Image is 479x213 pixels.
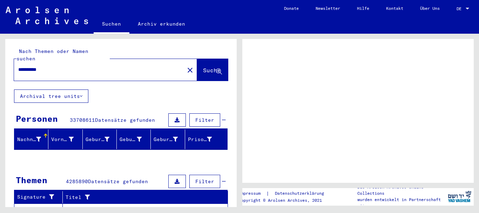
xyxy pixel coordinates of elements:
span: Datensätze gefunden [88,178,148,185]
span: 4285890 [66,178,88,185]
span: Filter [195,178,214,185]
span: Datensätze gefunden [95,117,155,123]
a: Archiv erkunden [129,15,194,32]
span: Filter [195,117,214,123]
button: Filter [189,175,220,188]
button: Suche [197,59,228,81]
mat-label: Nach Themen oder Namen suchen [16,48,88,62]
div: Geburtsdatum [154,134,186,145]
a: Impressum [238,190,266,197]
p: wurden entwickelt in Partnerschaft mit [357,197,445,209]
div: Signature [17,192,64,203]
div: Nachname [17,134,50,145]
mat-icon: close [186,66,194,74]
img: yv_logo.png [446,188,473,205]
a: Datenschutzerklärung [269,190,332,197]
div: Prisoner # [188,134,221,145]
button: Filter [189,113,220,127]
div: Geburt‏ [120,134,150,145]
div: Signature [17,193,57,201]
span: Suche [203,67,221,74]
mat-header-cell: Geburt‏ [117,129,151,149]
p: Copyright © Arolsen Archives, 2021 [238,197,332,204]
div: | [238,190,332,197]
span: DE [457,6,464,11]
span: 33708611 [70,117,95,123]
div: Nachname [17,136,41,143]
div: Vorname [51,136,73,143]
div: Vorname [51,134,82,145]
div: Geburtsname [86,136,109,143]
mat-header-cell: Geburtsdatum [151,129,185,149]
div: Themen [16,174,47,186]
div: Geburtsname [86,134,118,145]
div: Geburtsdatum [154,136,177,143]
div: Titel [66,192,221,203]
mat-header-cell: Vorname [48,129,82,149]
div: Geburt‏ [120,136,142,143]
p: Die Arolsen Archives Online-Collections [357,184,445,197]
mat-header-cell: Nachname [14,129,48,149]
a: Suchen [94,15,129,34]
div: Prisoner # [188,136,212,143]
div: Personen [16,112,58,125]
div: Titel [66,194,214,201]
button: Clear [183,63,197,77]
mat-header-cell: Prisoner # [185,129,227,149]
button: Archival tree units [14,89,88,103]
mat-header-cell: Geburtsname [83,129,117,149]
img: Arolsen_neg.svg [6,7,88,24]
